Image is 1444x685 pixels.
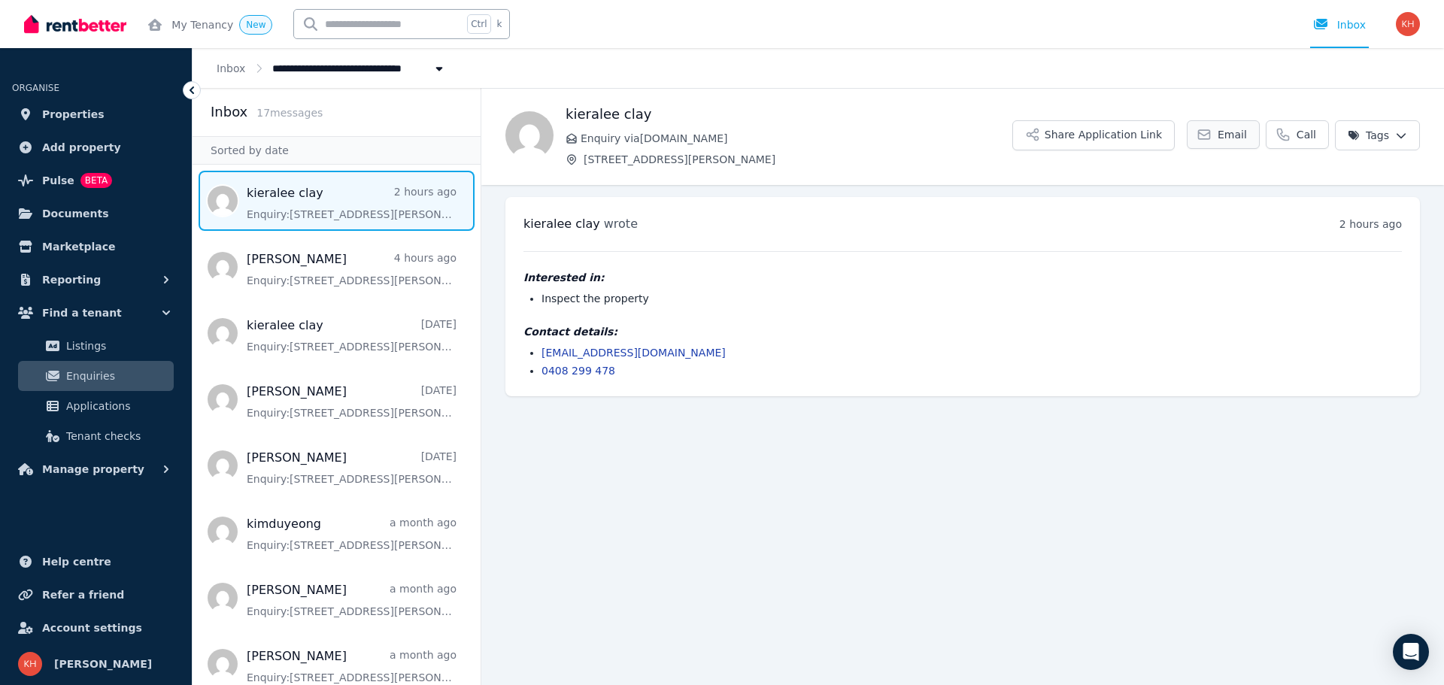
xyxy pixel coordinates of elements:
a: 0408 299 478 [541,365,615,377]
h4: Interested in: [523,270,1402,285]
img: Karen Hickey [1396,12,1420,36]
button: Tags [1335,120,1420,150]
a: Help centre [12,547,180,577]
span: Enquiries [66,367,168,385]
button: Reporting [12,265,180,295]
a: Applications [18,391,174,421]
span: [STREET_ADDRESS][PERSON_NAME] [584,152,1012,167]
a: [EMAIL_ADDRESS][DOMAIN_NAME] [541,347,726,359]
a: kimduyeonga month agoEnquiry:[STREET_ADDRESS][PERSON_NAME]. [247,515,457,553]
li: Inspect the property [541,291,1402,306]
a: Account settings [12,613,180,643]
a: PulseBETA [12,165,180,195]
a: Listings [18,331,174,361]
h1: kieralee clay [566,104,1012,125]
a: Inbox [217,62,245,74]
span: Reporting [42,271,101,289]
a: Enquiries [18,361,174,391]
a: Add property [12,132,180,162]
span: Enquiry via [DOMAIN_NAME] [581,131,1012,146]
span: Ctrl [467,14,490,34]
span: Tags [1348,128,1389,143]
span: Call [1297,127,1316,142]
a: Properties [12,99,180,129]
div: Sorted by date [193,136,481,165]
a: [PERSON_NAME]4 hours agoEnquiry:[STREET_ADDRESS][PERSON_NAME]. [247,250,457,288]
nav: Breadcrumb [193,48,471,88]
span: Documents [42,205,109,223]
span: Email [1218,127,1247,142]
span: Add property [42,138,121,156]
img: Karen Hickey [18,652,42,676]
time: 2 hours ago [1339,218,1402,230]
span: Properties [42,105,105,123]
div: Open Intercom Messenger [1393,634,1429,670]
span: Manage property [42,460,144,478]
a: Documents [12,199,180,229]
span: Find a tenant [42,304,122,322]
a: [PERSON_NAME]a month agoEnquiry:[STREET_ADDRESS][PERSON_NAME]. [247,647,457,685]
a: [PERSON_NAME]a month agoEnquiry:[STREET_ADDRESS][PERSON_NAME]. [247,581,457,619]
a: [PERSON_NAME][DATE]Enquiry:[STREET_ADDRESS][PERSON_NAME]. [247,383,457,420]
a: kieralee clay[DATE]Enquiry:[STREET_ADDRESS][PERSON_NAME]. [247,317,457,354]
a: Refer a friend [12,580,180,610]
button: Share Application Link [1012,120,1175,150]
a: Call [1266,120,1329,149]
img: kieralee clay [505,111,554,159]
span: BETA [80,173,112,188]
span: [PERSON_NAME] [54,655,152,673]
span: Tenant checks [66,427,168,445]
span: Help centre [42,553,111,571]
span: New [246,20,265,30]
a: Email [1187,120,1260,149]
button: Manage property [12,454,180,484]
button: Find a tenant [12,298,180,328]
a: Tenant checks [18,421,174,451]
span: Pulse [42,171,74,189]
span: 17 message s [256,107,323,119]
span: Applications [66,397,168,415]
span: k [497,18,502,30]
span: Marketplace [42,238,115,256]
div: Inbox [1313,17,1366,32]
a: Marketplace [12,232,180,262]
h4: Contact details: [523,324,1402,339]
span: ORGANISE [12,83,59,93]
span: Listings [66,337,168,355]
span: Refer a friend [42,586,124,604]
a: kieralee clay2 hours agoEnquiry:[STREET_ADDRESS][PERSON_NAME]. [247,184,457,222]
span: wrote [604,217,638,231]
span: kieralee clay [523,217,600,231]
span: Account settings [42,619,142,637]
img: RentBetter [24,13,126,35]
h2: Inbox [211,102,247,123]
a: [PERSON_NAME][DATE]Enquiry:[STREET_ADDRESS][PERSON_NAME]. [247,449,457,486]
